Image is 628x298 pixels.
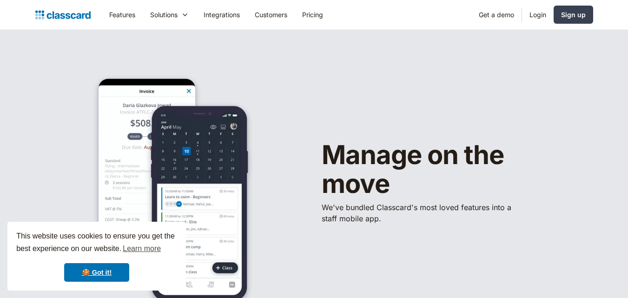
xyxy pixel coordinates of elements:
[295,4,331,25] a: Pricing
[64,263,129,282] a: dismiss cookie message
[247,4,295,25] a: Customers
[522,4,554,25] a: Login
[121,242,162,256] a: learn more about cookies
[143,4,196,25] div: Solutions
[471,4,522,25] a: Get a demo
[196,4,247,25] a: Integrations
[16,231,177,256] span: This website uses cookies to ensure you get the best experience on our website.
[322,141,563,198] h1: Manage on the move
[554,6,593,24] a: Sign up
[561,10,586,20] div: Sign up
[102,4,143,25] a: Features
[35,8,91,21] a: Logo
[7,222,186,291] div: cookieconsent
[322,202,517,224] p: We've bundled ​Classcard's most loved features into a staff mobile app.
[150,10,178,20] div: Solutions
